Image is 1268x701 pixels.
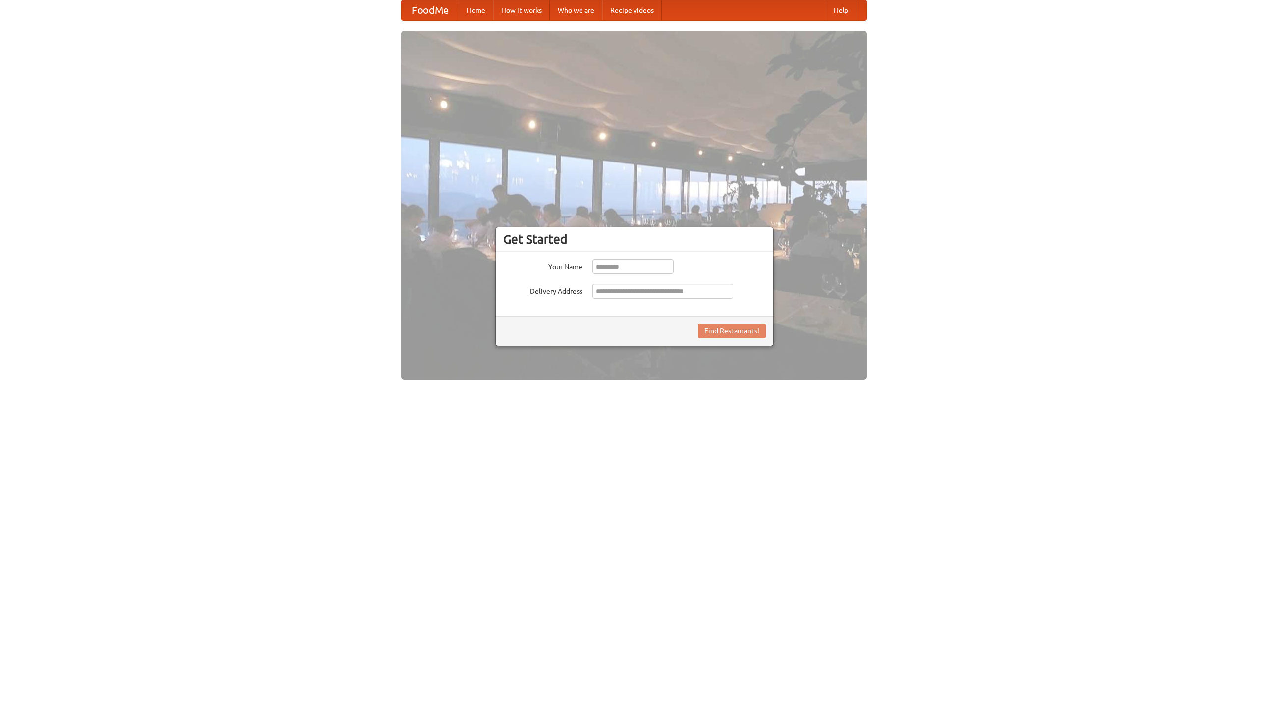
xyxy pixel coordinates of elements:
button: Find Restaurants! [698,324,766,338]
label: Your Name [503,259,582,271]
a: Recipe videos [602,0,662,20]
a: Help [826,0,856,20]
a: Home [459,0,493,20]
a: FoodMe [402,0,459,20]
a: How it works [493,0,550,20]
label: Delivery Address [503,284,582,296]
a: Who we are [550,0,602,20]
h3: Get Started [503,232,766,247]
